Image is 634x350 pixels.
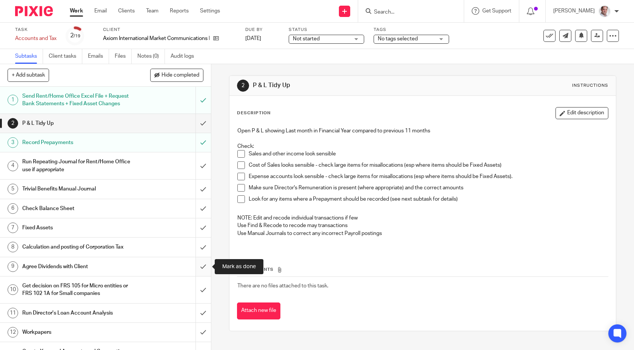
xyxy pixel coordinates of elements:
p: Look for any items where a Prepayment should be recorded (see next subtask for details) [249,195,608,203]
h1: P & L Tidy Up [22,118,133,129]
p: Make sure Director's Remuneration is present (where appropriate) and the correct amounts [249,184,608,192]
p: Sales and other income look sensible [249,150,608,158]
button: Hide completed [150,69,203,81]
div: 2 [70,31,80,40]
div: 2 [237,80,249,92]
a: Settings [200,7,220,15]
h1: Check Balance Sheet [22,203,133,214]
h1: Record Prepayments [22,137,133,148]
img: Munro%20Partners-3202.jpg [599,5,611,17]
div: 8 [8,242,18,252]
div: 3 [8,137,18,148]
div: 7 [8,223,18,233]
div: 2 [8,118,18,129]
div: 5 [8,184,18,194]
p: Cost of Sales looks sensible - check large items for misallocations (esp where items should be Fi... [249,161,608,169]
a: Subtasks [15,49,43,64]
p: Axiom International Market Communications Limited [103,35,209,42]
h1: Fixed Assets [22,222,133,233]
a: Clients [118,7,135,15]
span: Hide completed [162,72,199,78]
a: Email [94,7,107,15]
div: 1 [8,95,18,105]
div: Accounts and Tax [15,35,57,42]
input: Search [373,9,441,16]
a: Work [70,7,83,15]
div: 12 [8,327,18,338]
label: Due by [245,27,279,33]
button: + Add subtask [8,69,49,81]
span: Attachments [237,267,274,272]
h1: Run Director's Loan Account Analysis [22,307,133,319]
div: 9 [8,261,18,272]
span: There are no files attached to this task. [237,283,328,289]
p: Use Manual Journals to correct any incorrect Payroll postings [237,230,608,237]
h1: Trivial Benefits Manual Journal [22,183,133,195]
a: Team [146,7,158,15]
span: No tags selected [378,36,418,41]
a: Reports [170,7,189,15]
label: Client [103,27,236,33]
p: Description [237,110,271,116]
label: Status [289,27,364,33]
label: Tags [374,27,449,33]
a: Audit logs [171,49,200,64]
h1: Get decision on FRS 105 for Micro entities or FRS 102 1A for Small companies [22,280,133,299]
button: Attach new file [237,302,280,319]
p: NOTE: Edit and recode individual transactions if few [237,214,608,222]
span: [DATE] [245,36,261,41]
h1: P & L Tidy Up [253,81,439,89]
div: 4 [8,161,18,171]
a: Client tasks [49,49,82,64]
h1: Calculation and posting of Corporation Tax [22,241,133,253]
div: Instructions [572,83,608,89]
a: Emails [88,49,109,64]
p: Open P & L showing Last month in Financial Year compared to previous 11 months [237,127,608,135]
img: Pixie [15,6,53,16]
small: /19 [74,34,80,38]
div: 10 [8,284,18,295]
p: Expense accounts look sensible - check large items for misallocations (esp where items should be ... [249,173,608,180]
h1: Send Rent/Home Office Excel File + Request Bank Statements + Fixed Asset Changes [22,91,133,110]
h1: Workpapers [22,327,133,338]
a: Notes (0) [137,49,165,64]
p: [PERSON_NAME] [553,7,595,15]
h1: Agree Dividends with Client [22,261,133,272]
p: Check: [237,143,608,150]
div: 6 [8,203,18,214]
div: 11 [8,308,18,318]
span: Get Support [482,8,511,14]
a: Files [115,49,132,64]
p: Use Find & Recode to recode may transactions [237,222,608,229]
span: Not started [293,36,320,41]
button: Edit description [556,107,608,119]
h1: Run Repeating Journal for Rent/Home Office use if appropriate [22,156,133,175]
label: Task [15,27,57,33]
